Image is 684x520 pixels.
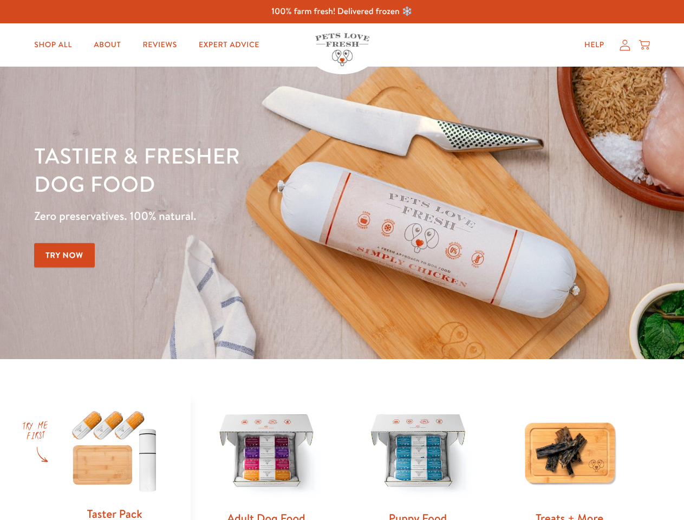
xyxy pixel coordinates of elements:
h1: Tastier & fresher dog food [34,141,445,198]
a: Expert Advice [190,34,268,56]
p: Zero preservatives. 100% natural. [34,206,445,226]
a: Reviews [134,34,185,56]
a: Try Now [34,243,95,268]
a: Help [576,34,613,56]
a: About [85,34,129,56]
img: Pets Love Fresh [315,33,369,66]
a: Shop All [25,34,81,56]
